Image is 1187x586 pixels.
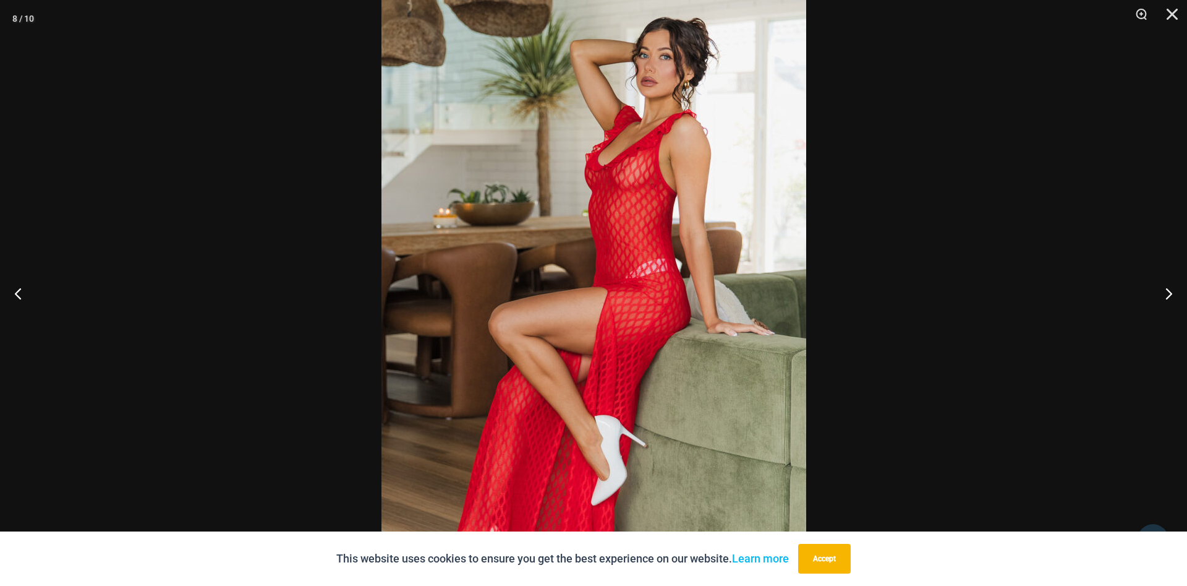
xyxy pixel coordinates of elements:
p: This website uses cookies to ensure you get the best experience on our website. [336,549,789,568]
div: 8 / 10 [12,9,34,28]
button: Next [1141,262,1187,324]
button: Accept [798,544,851,574]
a: Learn more [732,552,789,565]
